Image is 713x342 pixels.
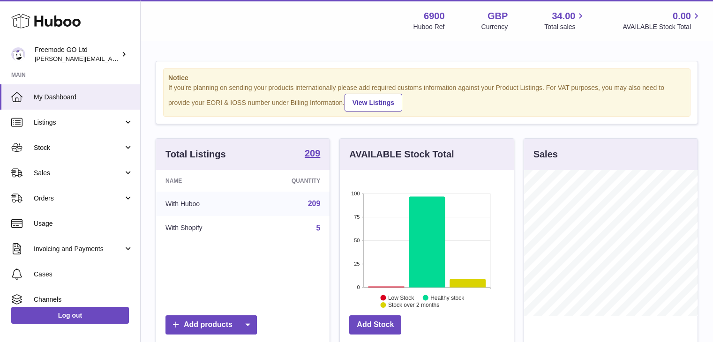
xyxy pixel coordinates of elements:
text: 100 [351,191,360,196]
span: Total sales [544,22,586,31]
a: Log out [11,307,129,324]
text: Healthy stock [430,294,465,301]
span: Orders [34,194,123,203]
div: If you're planning on sending your products internationally please add required customs informati... [168,83,685,112]
strong: Notice [168,74,685,82]
text: 75 [354,214,360,220]
td: With Shopify [156,216,250,240]
span: My Dashboard [34,93,133,102]
span: Channels [34,295,133,304]
div: Currency [481,22,508,31]
span: AVAILABLE Stock Total [623,22,702,31]
span: Stock [34,143,123,152]
h3: AVAILABLE Stock Total [349,148,454,161]
span: Usage [34,219,133,228]
span: 0.00 [673,10,691,22]
text: 25 [354,261,360,267]
text: 50 [354,238,360,243]
span: Cases [34,270,133,279]
th: Name [156,170,250,192]
div: Huboo Ref [413,22,445,31]
a: 209 [305,149,320,160]
a: 209 [308,200,321,208]
a: View Listings [345,94,402,112]
a: 5 [316,224,320,232]
div: Freemode GO Ltd [35,45,119,63]
strong: 209 [305,149,320,158]
a: 0.00 AVAILABLE Stock Total [623,10,702,31]
strong: GBP [488,10,508,22]
span: 34.00 [552,10,575,22]
strong: 6900 [424,10,445,22]
text: 0 [357,284,360,290]
span: Invoicing and Payments [34,245,123,253]
text: Stock over 2 months [388,302,439,308]
th: Quantity [250,170,330,192]
a: Add Stock [349,315,401,335]
text: Low Stock [388,294,414,301]
h3: Sales [533,148,558,161]
a: 34.00 Total sales [544,10,586,31]
a: Add products [165,315,257,335]
td: With Huboo [156,192,250,216]
img: lenka.smikniarova@gioteck.com [11,47,25,61]
h3: Total Listings [165,148,226,161]
span: [PERSON_NAME][EMAIL_ADDRESS][DOMAIN_NAME] [35,55,188,62]
span: Sales [34,169,123,178]
span: Listings [34,118,123,127]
